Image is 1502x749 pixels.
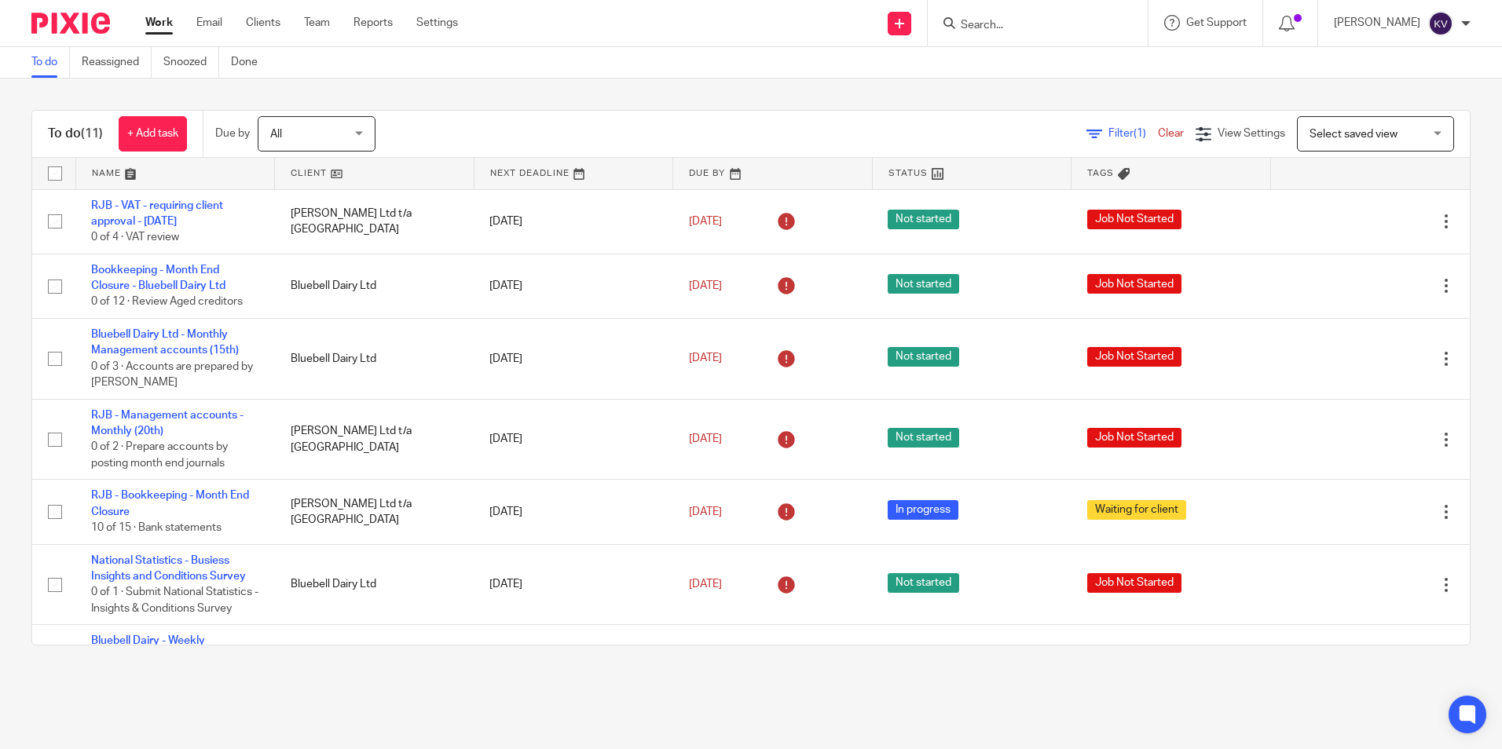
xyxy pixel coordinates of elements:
[304,15,330,31] a: Team
[91,200,223,227] a: RJB - VAT - requiring client approval - [DATE]
[91,410,244,437] a: RJB - Management accounts - Monthly (20th)
[275,480,474,544] td: [PERSON_NAME] Ltd t/a [GEOGRAPHIC_DATA]
[91,522,222,533] span: 10 of 15 · Bank statements
[1428,11,1453,36] img: svg%3E
[119,116,187,152] a: + Add task
[82,47,152,78] a: Reassigned
[275,254,474,318] td: Bluebell Dairy Ltd
[1310,129,1398,140] span: Select saved view
[1087,428,1181,448] span: Job Not Started
[48,126,103,142] h1: To do
[270,129,282,140] span: All
[689,280,722,291] span: [DATE]
[1087,210,1181,229] span: Job Not Started
[231,47,269,78] a: Done
[474,625,673,738] td: [DATE]
[888,500,958,520] span: In progress
[91,232,179,243] span: 0 of 4 · VAT review
[689,506,722,517] span: [DATE]
[163,47,219,78] a: Snoozed
[888,347,959,367] span: Not started
[91,635,254,678] a: Bluebell Dairy - Weekly Bookkeeping - Issue missing info list - WEEKLY
[91,490,249,517] a: RJB - Bookkeeping - Month End Closure
[91,297,243,308] span: 0 of 12 · Review Aged creditors
[1087,169,1114,177] span: Tags
[474,399,673,480] td: [DATE]
[275,189,474,254] td: [PERSON_NAME] Ltd t/a [GEOGRAPHIC_DATA]
[275,625,474,738] td: Bluebell Dairy Ltd
[1087,500,1186,520] span: Waiting for client
[91,555,246,582] a: National Statistics - Busiess Insights and Conditions Survey
[275,399,474,480] td: [PERSON_NAME] Ltd t/a [GEOGRAPHIC_DATA]
[31,47,70,78] a: To do
[31,13,110,34] img: Pixie
[1087,347,1181,367] span: Job Not Started
[246,15,280,31] a: Clients
[959,19,1101,33] input: Search
[1218,128,1285,139] span: View Settings
[474,544,673,625] td: [DATE]
[275,544,474,625] td: Bluebell Dairy Ltd
[196,15,222,31] a: Email
[1087,274,1181,294] span: Job Not Started
[474,480,673,544] td: [DATE]
[888,274,959,294] span: Not started
[81,127,103,140] span: (11)
[689,353,722,364] span: [DATE]
[474,189,673,254] td: [DATE]
[1134,128,1146,139] span: (1)
[91,265,225,291] a: Bookkeeping - Month End Closure - Bluebell Dairy Ltd
[91,361,253,389] span: 0 of 3 · Accounts are prepared by [PERSON_NAME]
[416,15,458,31] a: Settings
[689,579,722,590] span: [DATE]
[1158,128,1184,139] a: Clear
[474,318,673,399] td: [DATE]
[215,126,250,141] p: Due by
[1186,17,1247,28] span: Get Support
[474,254,673,318] td: [DATE]
[1087,573,1181,593] span: Job Not Started
[354,15,393,31] a: Reports
[275,318,474,399] td: Bluebell Dairy Ltd
[91,442,228,469] span: 0 of 2 · Prepare accounts by posting month end journals
[888,428,959,448] span: Not started
[145,15,173,31] a: Work
[689,216,722,227] span: [DATE]
[91,329,239,356] a: Bluebell Dairy Ltd - Monthly Management accounts (15th)
[1334,15,1420,31] p: [PERSON_NAME]
[91,587,258,615] span: 0 of 1 · Submit National Statistics - Insights & Conditions Survey
[888,573,959,593] span: Not started
[888,210,959,229] span: Not started
[689,433,722,444] span: [DATE]
[1108,128,1158,139] span: Filter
